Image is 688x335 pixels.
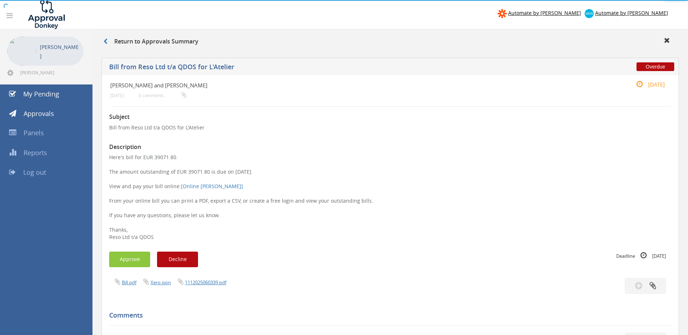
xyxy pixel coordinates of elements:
span: Automate by [PERSON_NAME] [595,9,668,16]
p: [PERSON_NAME] [40,42,80,61]
span: [PERSON_NAME][EMAIL_ADDRESS][DOMAIN_NAME] [20,70,82,75]
span: My Pending [23,90,59,98]
p: Bill from Reso Ltd t/a QDOS for L'Atelier [109,124,671,131]
img: zapier-logomark.png [498,9,507,18]
span: Overdue [636,62,674,71]
a: 1112025060339.pdf [185,279,226,286]
a: Xero.json [151,279,171,286]
small: [DATE] [110,93,124,98]
p: Here's bill for EUR 39071.80. The amount outstanding of EUR 39071.80 is due on [DATE]. View and p... [109,154,671,241]
small: [DATE] [629,80,665,88]
h3: Description [109,144,671,150]
h4: [PERSON_NAME] and [PERSON_NAME] [110,82,577,88]
span: Automate by [PERSON_NAME] [508,9,581,16]
span: Approvals [24,109,54,118]
h5: Comments [109,312,666,319]
a: Bill.pdf [122,279,136,286]
button: Approve [109,252,150,267]
a: [Online [PERSON_NAME]] [181,183,243,190]
img: xero-logo.png [585,9,594,18]
button: Decline [157,252,198,267]
h5: Bill from Reso Ltd t/a QDOS for L'Atelier [109,63,504,73]
small: 0 comments... [139,93,186,98]
span: Panels [24,128,44,137]
h3: Subject [109,114,671,120]
span: Reports [24,148,47,157]
small: Deadline [DATE] [616,252,666,260]
span: Log out [23,168,46,177]
h3: Return to Approvals Summary [103,38,198,45]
